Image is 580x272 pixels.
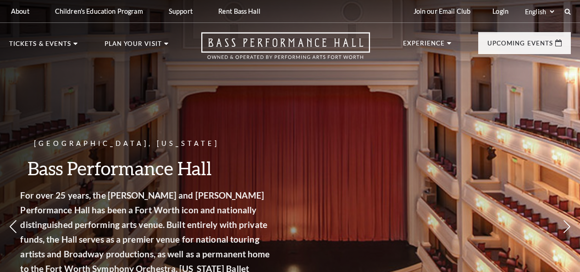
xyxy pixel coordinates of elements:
p: Upcoming Events [487,40,553,51]
p: Experience [403,40,445,51]
p: Children's Education Program [55,7,143,15]
p: Support [169,7,193,15]
p: [GEOGRAPHIC_DATA], [US_STATE] [37,138,289,150]
select: Select: [523,7,556,16]
p: Tickets & Events [9,41,71,52]
p: Rent Bass Hall [218,7,260,15]
p: Plan Your Visit [105,41,162,52]
h3: Bass Performance Hall [37,156,289,180]
p: About [11,7,29,15]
